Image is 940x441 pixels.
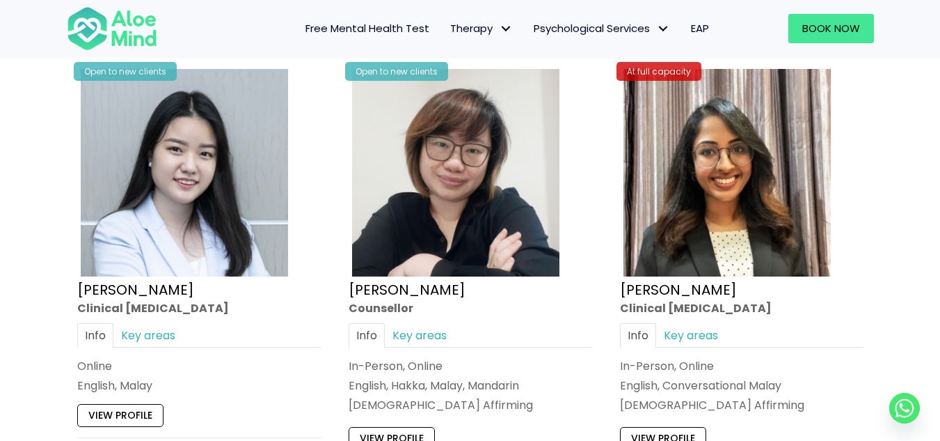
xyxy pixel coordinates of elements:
a: Info [77,323,113,347]
a: Key areas [385,323,454,347]
a: Free Mental Health Test [295,14,440,43]
div: Clinical [MEDICAL_DATA] [620,300,863,316]
span: Book Now [802,21,860,36]
a: [PERSON_NAME] [349,279,465,299]
a: Key areas [113,323,183,347]
p: English, Hakka, Malay, Mandarin [349,378,592,394]
a: EAP [680,14,719,43]
div: Open to new clients [74,62,177,81]
a: View profile [77,404,164,426]
div: At full capacity [616,62,701,81]
span: EAP [691,21,709,36]
span: Therapy [450,21,513,36]
div: Counsellor [349,300,592,316]
span: Free Mental Health Test [305,21,429,36]
a: [PERSON_NAME] [77,279,194,299]
div: [DEMOGRAPHIC_DATA] Affirming [349,397,592,413]
p: English, Malay [77,378,321,394]
a: Psychological ServicesPsychological Services: submenu [523,14,680,43]
a: Key areas [656,323,726,347]
span: Psychological Services [534,21,670,36]
img: Yen Li Clinical Psychologist [81,69,288,277]
div: [DEMOGRAPHIC_DATA] Affirming [620,397,863,413]
a: [PERSON_NAME] [620,279,737,299]
img: Yvonne crop Aloe Mind [352,69,559,277]
div: Online [77,358,321,374]
a: Info [349,323,385,347]
nav: Menu [175,14,719,43]
div: Clinical [MEDICAL_DATA] [77,300,321,316]
span: Psychological Services: submenu [653,19,674,39]
a: Info [620,323,656,347]
img: croped-Anita_Profile-photo-300×300 [623,69,831,277]
p: English, Conversational Malay [620,378,863,394]
img: Aloe mind Logo [67,6,157,52]
div: In-Person, Online [620,358,863,374]
span: Therapy: submenu [496,19,516,39]
div: Open to new clients [345,62,448,81]
a: Book Now [788,14,874,43]
a: Whatsapp [889,393,920,424]
a: TherapyTherapy: submenu [440,14,523,43]
div: In-Person, Online [349,358,592,374]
